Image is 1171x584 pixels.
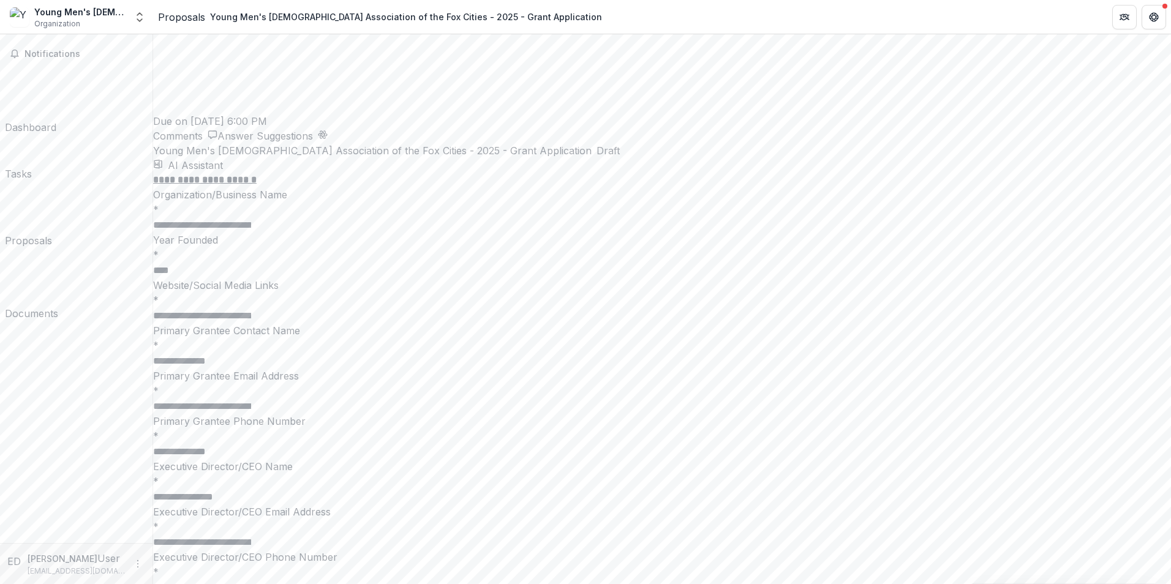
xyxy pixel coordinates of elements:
[5,167,32,181] div: Tasks
[163,158,223,173] button: AI Assistant
[97,551,120,566] p: User
[153,159,163,169] button: download-proposal
[5,140,32,181] a: Tasks
[153,459,1171,474] p: Executive Director/CEO Name
[153,143,592,158] p: Young Men's [DEMOGRAPHIC_DATA] Association of the Fox Cities - 2025 - Grant Application
[153,233,1171,247] p: Year Founded
[28,566,126,577] p: [EMAIL_ADDRESS][DOMAIN_NAME]
[5,69,56,135] a: Dashboard
[5,186,52,248] a: Proposals
[217,129,328,143] button: Answer Suggestions
[153,369,1171,383] p: Primary Grantee Email Address
[153,129,217,143] button: Comments
[130,556,145,571] button: More
[131,5,148,29] button: Open entity switcher
[1112,5,1137,29] button: Partners
[153,114,1171,129] p: Due on [DATE] 6:00 PM
[158,8,607,26] nav: breadcrumb
[153,323,1171,338] p: Primary Grantee Contact Name
[5,44,148,64] button: Notifications
[210,10,602,23] div: Young Men's [DEMOGRAPHIC_DATA] Association of the Fox Cities - 2025 - Grant Application
[153,414,1171,429] p: Primary Grantee Phone Number
[597,143,620,158] span: Draft
[28,552,97,565] p: [PERSON_NAME]
[5,253,58,321] a: Documents
[34,6,126,18] div: Young Men's [DEMOGRAPHIC_DATA] Association of the Fox Cities
[24,49,143,59] span: Notifications
[7,554,23,569] div: Ellie Dietrich
[158,10,205,24] a: Proposals
[5,306,58,321] div: Documents
[153,504,1171,519] p: Executive Director/CEO Email Address
[10,7,29,27] img: Young Men's Christian Association of the Fox Cities
[153,278,1171,293] p: Website/Social Media Links
[153,187,1171,202] p: Organization/Business Name
[5,233,52,248] div: Proposals
[153,550,1171,564] p: Executive Director/CEO Phone Number
[1142,5,1166,29] button: Get Help
[5,120,56,135] div: Dashboard
[34,18,80,29] span: Organization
